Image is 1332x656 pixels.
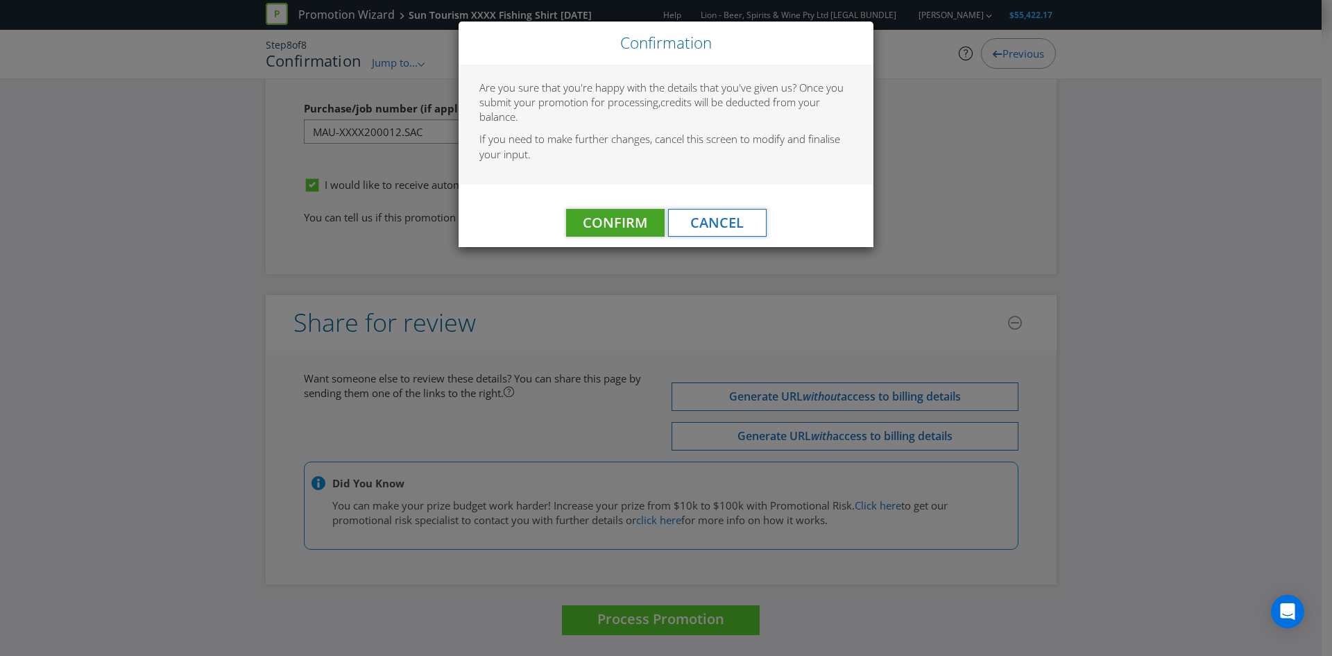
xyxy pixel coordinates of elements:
[620,32,712,53] span: Confirmation
[668,209,767,237] button: Cancel
[515,110,518,124] span: .
[1271,595,1304,628] div: Open Intercom Messenger
[479,81,844,109] span: Are you sure that you're happy with the details that you've given us? Once you submit your promot...
[459,22,873,65] div: Close
[479,132,853,162] p: If you need to make further changes, cancel this screen to modify and finalise your input.
[690,213,744,232] span: Cancel
[479,95,820,124] span: credits will be deducted from your balance
[566,209,665,237] button: Confirm
[583,213,647,232] span: Confirm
